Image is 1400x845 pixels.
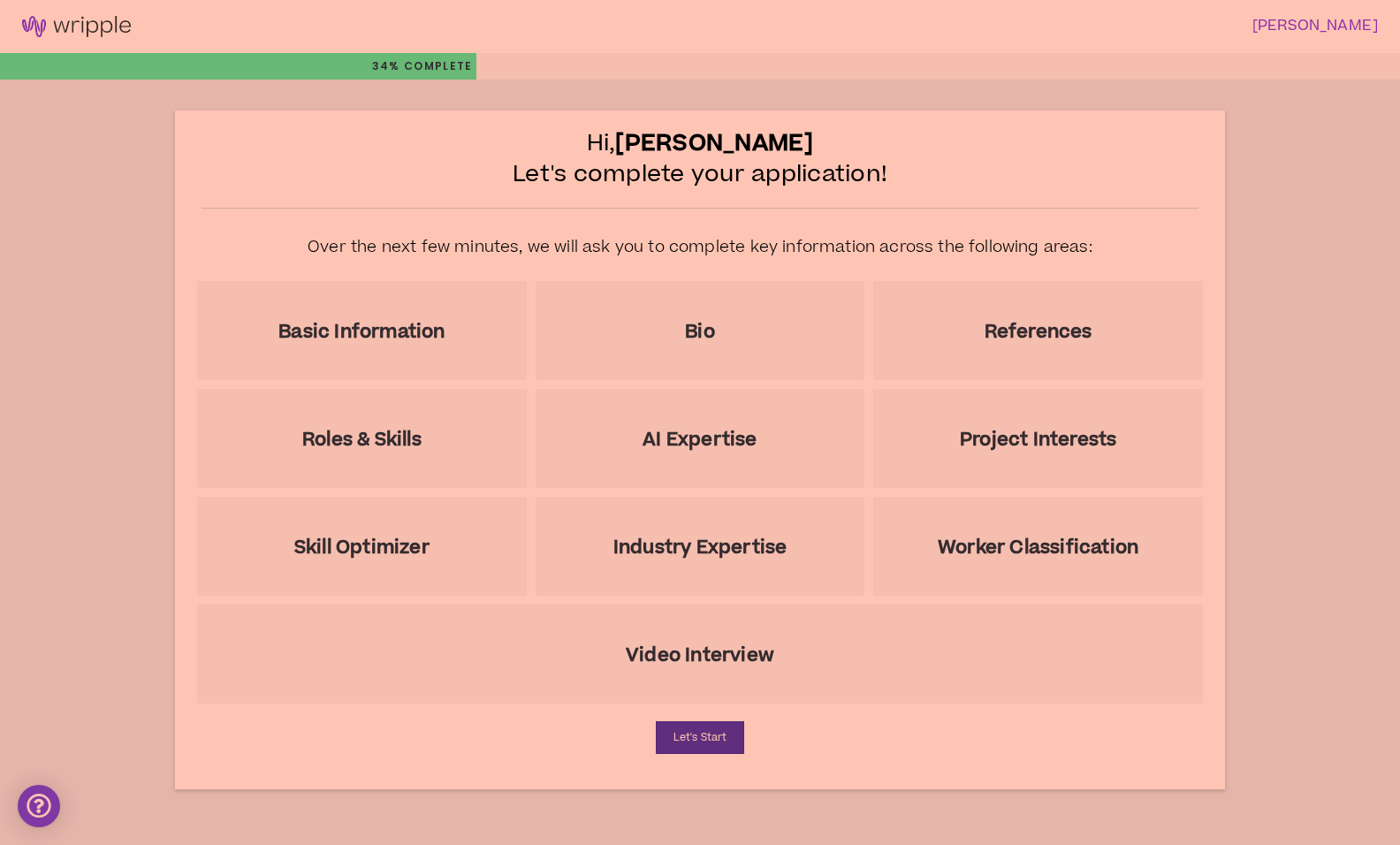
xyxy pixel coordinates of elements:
span: Let's complete your application! [513,159,887,190]
h5: Bio [685,321,715,343]
h5: Industry Expertise [613,537,787,559]
button: Let's Start [656,721,744,754]
b: [PERSON_NAME] [615,126,813,160]
h5: Over the next few minutes, we will ask you to complete key information across the following areas: [308,235,1092,259]
div: Open Intercom Messenger [18,785,60,827]
h5: Video Interview [626,644,774,666]
h3: [PERSON_NAME] [689,18,1379,34]
span: Complete [400,58,473,74]
h5: Basic Information [278,321,445,343]
h5: Skill Optimizer [294,537,430,559]
h5: Roles & Skills [302,429,422,451]
span: Hi, [587,128,814,159]
h5: References [985,321,1092,343]
h5: AI Expertise [643,429,757,451]
h5: Worker Classification [938,537,1138,559]
p: 34% [372,53,473,80]
h5: Project Interests [960,429,1116,451]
